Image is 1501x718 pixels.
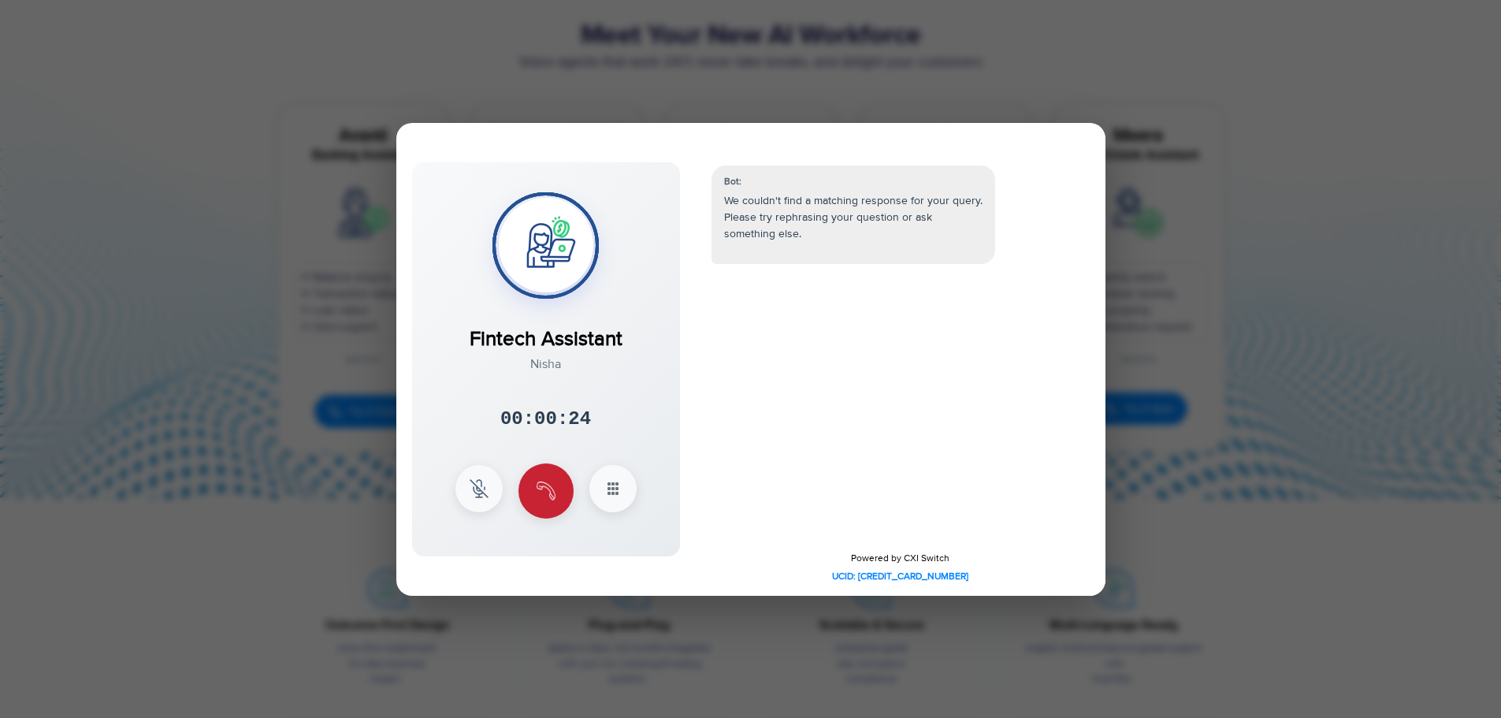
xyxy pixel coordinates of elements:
[470,355,622,374] div: Nisha
[470,308,622,355] div: Fintech Assistant
[696,540,1105,596] div: Powered by CXI Switch
[537,482,555,500] img: end Icon
[500,405,591,433] div: 00:00:24
[724,175,983,189] div: Bot:
[470,479,489,498] img: mute Icon
[724,192,983,242] p: We couldn't find a matching response for your query. Please try rephrasing your question or ask s...
[708,570,1094,584] div: UCID: [CREDIT_CARD_NUMBER]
